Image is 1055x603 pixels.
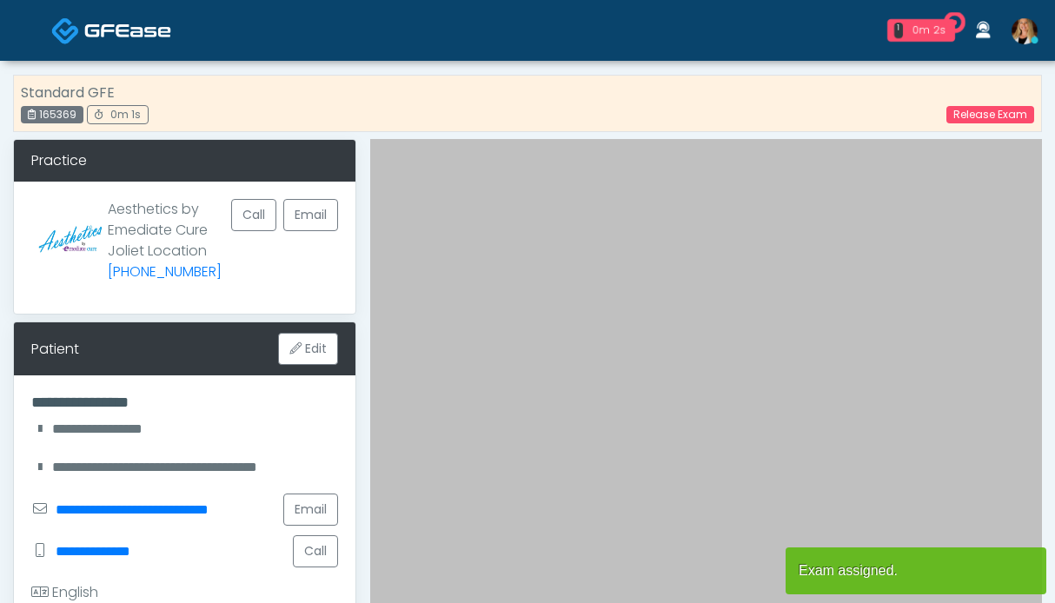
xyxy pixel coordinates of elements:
[21,106,83,123] div: 165369
[293,535,338,567] button: Call
[31,199,108,296] img: Provider image
[110,107,141,122] span: 0m 1s
[108,262,222,282] a: [PHONE_NUMBER]
[21,83,115,103] strong: Standard GFE
[910,23,948,38] div: 0m 2s
[31,339,79,360] div: Patient
[84,22,171,39] img: Docovia
[946,106,1034,123] a: Release Exam
[283,494,338,526] a: Email
[894,23,903,38] div: 1
[231,199,276,231] button: Call
[1012,18,1038,44] img: Meagan Petrek
[786,547,1046,594] article: Exam assigned.
[51,17,80,45] img: Docovia
[14,140,355,182] div: Practice
[108,199,231,282] p: Aesthetics by Emediate Cure Joliet Location
[877,12,965,49] a: 1 0m 2s
[51,2,171,58] a: Docovia
[278,333,338,365] button: Edit
[283,199,338,231] a: Email
[31,582,98,603] div: English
